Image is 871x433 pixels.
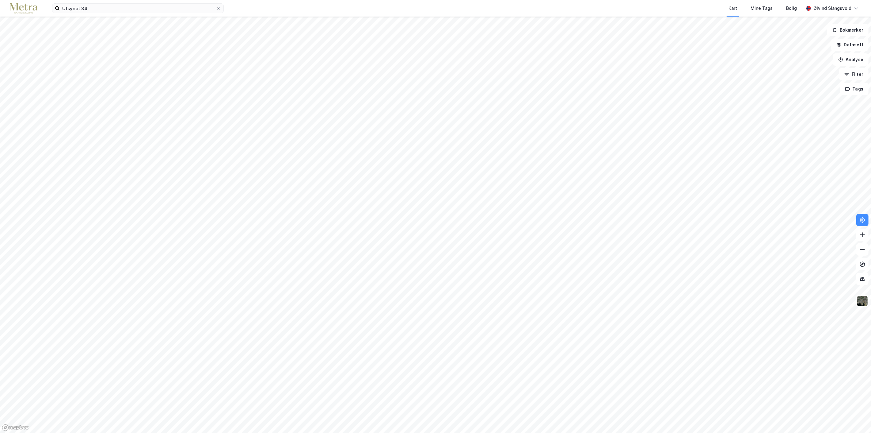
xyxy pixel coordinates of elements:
input: Søk på adresse, matrikkel, gårdeiere, leietakere eller personer [60,4,216,13]
button: Bokmerker [827,24,869,36]
button: Filter [839,68,869,80]
button: Analyse [833,53,869,66]
button: Datasett [831,39,869,51]
div: Mine Tags [751,5,773,12]
div: Kart [728,5,737,12]
iframe: Chat Widget [840,404,871,433]
a: Mapbox homepage [2,424,29,431]
div: Bolig [786,5,797,12]
div: Kontrollprogram for chat [840,404,871,433]
div: Øivind Slangsvold [813,5,851,12]
button: Tags [840,83,869,95]
img: metra-logo.256734c3b2bbffee19d4.png [10,3,37,14]
img: 9k= [857,295,868,307]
